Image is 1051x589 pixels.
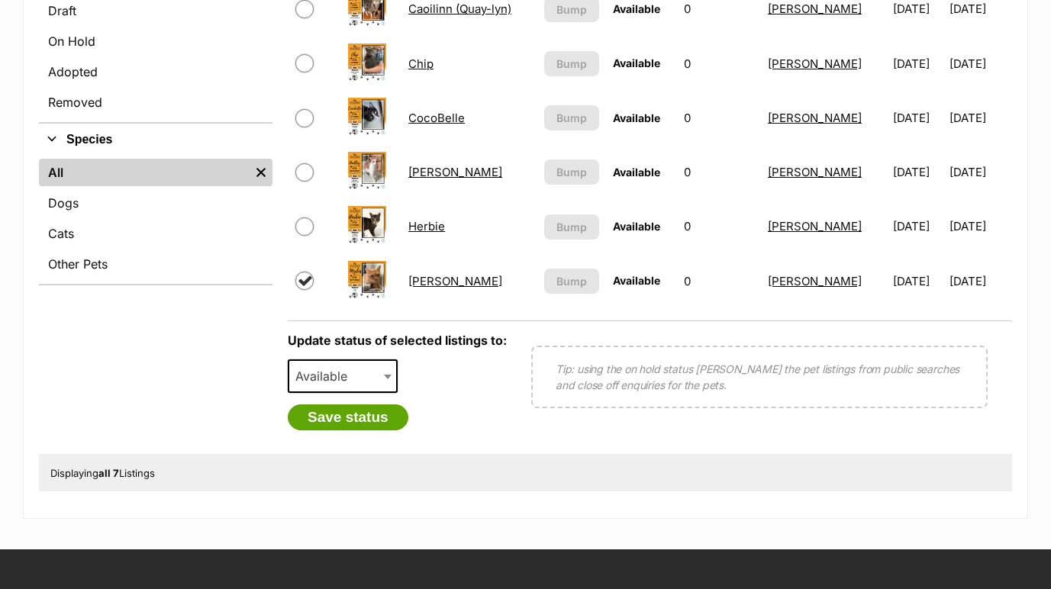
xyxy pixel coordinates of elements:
[408,165,502,179] a: [PERSON_NAME]
[39,89,272,116] a: Removed
[544,159,599,185] button: Bump
[678,37,760,90] td: 0
[544,105,599,130] button: Bump
[613,220,660,233] span: Available
[613,166,660,179] span: Available
[39,27,272,55] a: On Hold
[887,146,948,198] td: [DATE]
[544,51,599,76] button: Bump
[50,467,155,479] span: Displaying Listings
[613,274,660,287] span: Available
[39,159,250,186] a: All
[544,214,599,240] button: Bump
[949,146,1011,198] td: [DATE]
[98,467,119,479] strong: all 7
[556,2,587,18] span: Bump
[678,200,760,253] td: 0
[39,189,272,217] a: Dogs
[678,92,760,144] td: 0
[949,92,1011,144] td: [DATE]
[408,2,511,16] a: Caoilinn (Quay-lyn)
[288,404,408,430] button: Save status
[556,273,587,289] span: Bump
[613,2,660,15] span: Available
[949,255,1011,307] td: [DATE]
[39,58,272,85] a: Adopted
[613,56,660,69] span: Available
[768,56,862,71] a: [PERSON_NAME]
[544,269,599,294] button: Bump
[408,274,502,288] a: [PERSON_NAME]
[613,111,660,124] span: Available
[39,250,272,278] a: Other Pets
[288,359,398,393] span: Available
[768,274,862,288] a: [PERSON_NAME]
[949,200,1011,253] td: [DATE]
[768,165,862,179] a: [PERSON_NAME]
[39,156,272,284] div: Species
[288,333,507,348] label: Update status of selected listings to:
[678,255,760,307] td: 0
[768,111,862,125] a: [PERSON_NAME]
[949,37,1011,90] td: [DATE]
[556,56,587,72] span: Bump
[408,56,434,71] a: Chip
[768,219,862,233] a: [PERSON_NAME]
[887,92,948,144] td: [DATE]
[556,110,587,126] span: Bump
[408,111,465,125] a: CocoBelle
[887,200,948,253] td: [DATE]
[39,130,272,150] button: Species
[556,361,963,393] p: Tip: using the on hold status [PERSON_NAME] the pet listings from public searches and close off e...
[289,365,363,387] span: Available
[556,164,587,180] span: Bump
[678,146,760,198] td: 0
[250,159,272,186] a: Remove filter
[408,219,445,233] a: Herbie
[768,2,862,16] a: [PERSON_NAME]
[887,255,948,307] td: [DATE]
[556,219,587,235] span: Bump
[39,220,272,247] a: Cats
[887,37,948,90] td: [DATE]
